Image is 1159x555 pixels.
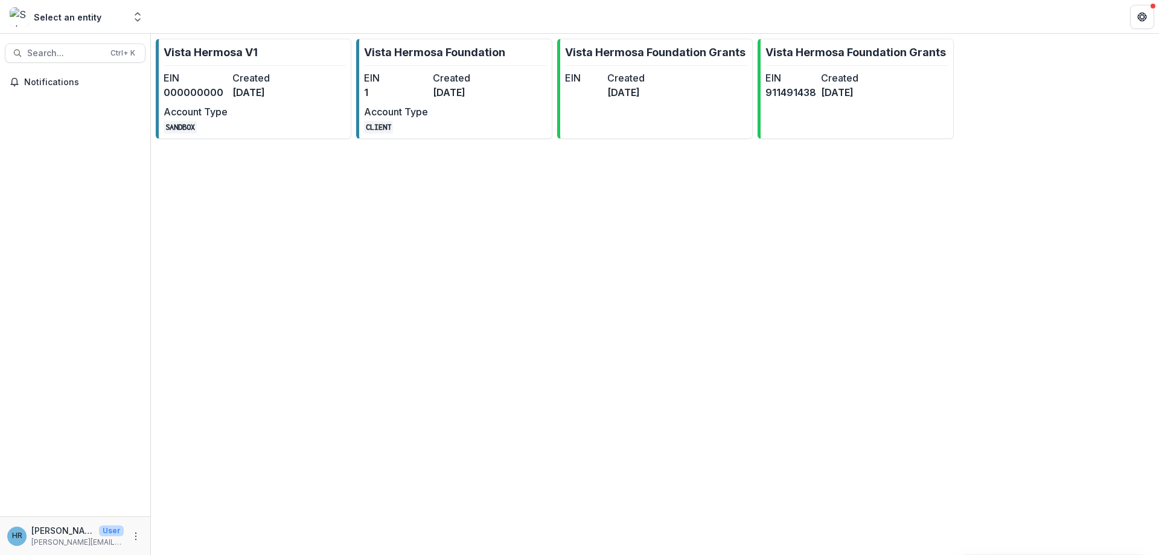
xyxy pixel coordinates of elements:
p: Vista Hermosa Foundation [364,44,505,60]
dd: [DATE] [232,85,296,100]
button: More [129,529,143,544]
span: Search... [27,48,103,59]
dd: [DATE] [433,85,497,100]
dd: 000000000 [164,85,228,100]
button: Open entity switcher [129,5,146,29]
button: Get Help [1130,5,1154,29]
dd: 1 [364,85,428,100]
a: Vista Hermosa V1EIN000000000Created[DATE]Account TypeSANDBOX [156,39,351,139]
dt: EIN [765,71,816,85]
p: [PERSON_NAME][EMAIL_ADDRESS][DOMAIN_NAME] [31,537,124,548]
dt: Created [232,71,296,85]
a: Vista Hermosa Foundation GrantsEINCreated[DATE] [557,39,753,139]
a: Vista Hermosa FoundationEIN1Created[DATE]Account TypeCLIENT [356,39,552,139]
dt: Created [607,71,645,85]
button: Search... [5,43,145,63]
dt: EIN [164,71,228,85]
dt: EIN [364,71,428,85]
p: Vista Hermosa Foundation Grants [765,44,946,60]
dd: [DATE] [607,85,645,100]
code: SANDBOX [164,121,197,133]
p: Vista Hermosa Foundation Grants [565,44,746,60]
span: Notifications [24,77,141,88]
a: Vista Hermosa Foundation GrantsEIN911491438Created[DATE] [758,39,953,139]
p: User [99,525,124,536]
code: CLIENT [364,121,393,133]
dt: Account Type [364,104,428,119]
dt: Account Type [164,104,228,119]
dt: Created [433,71,497,85]
img: Select an entity [10,7,29,27]
p: Vista Hermosa V1 [164,44,258,60]
div: Select an entity [34,11,101,24]
div: Ctrl + K [108,47,138,60]
div: Hannah Roosendaal [12,532,22,540]
dd: 911491438 [765,85,816,100]
dt: EIN [565,71,602,85]
button: Notifications [5,72,145,92]
dd: [DATE] [821,85,872,100]
dt: Created [821,71,872,85]
p: [PERSON_NAME] [31,524,94,537]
